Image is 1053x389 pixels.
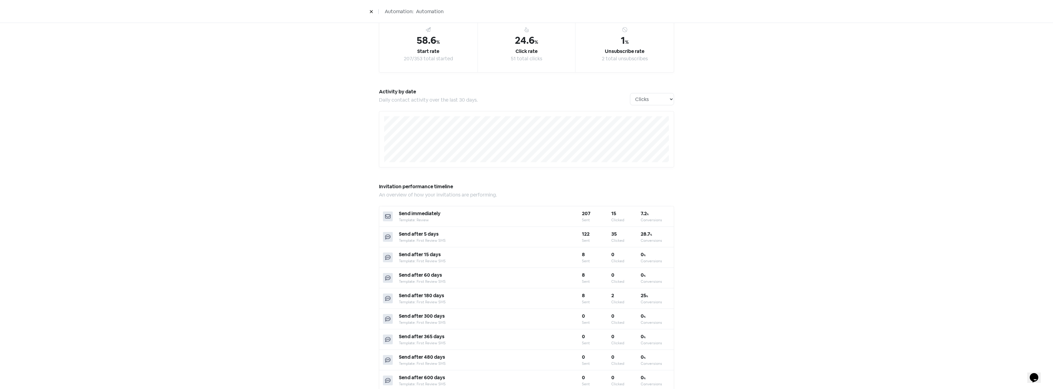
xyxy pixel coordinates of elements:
div: Clicked [611,238,641,243]
div: Click rate [515,48,538,55]
span: Send after 5 days [399,231,439,237]
b: 25 [641,292,648,299]
div: Conversions [641,361,670,366]
div: Conversions [641,279,670,284]
b: 0 [582,374,585,381]
div: Clicked [611,340,641,346]
div: Sent [582,299,611,305]
b: 0 [611,251,614,258]
span: % [644,274,646,277]
span: % [644,377,646,380]
div: Clicked [611,299,641,305]
div: Template: First Review SMS [399,299,582,305]
div: Sent [582,238,611,243]
div: Template: First Review SMS [399,238,582,243]
span: Send immediately [399,210,440,217]
span: % [625,39,629,45]
b: 8 [582,292,585,299]
div: Start rate [417,48,439,55]
span: % [436,39,440,45]
div: Clicked [611,279,641,284]
div: Conversions [641,340,670,346]
b: 15 [611,210,616,217]
span: % [644,315,646,318]
div: Clicked [611,258,641,264]
span: % [646,295,648,298]
span: Send after 365 days [399,333,444,340]
div: Conversions [641,217,670,223]
h5: Activity by date [379,87,630,96]
div: 2 total unsubscribes [602,55,648,62]
b: 0 [641,374,646,381]
div: 24.6 [515,33,538,48]
span: Send after 60 days [399,272,442,278]
b: 0 [611,272,614,278]
div: Sent [582,361,611,366]
b: 0 [641,333,646,340]
b: 8 [582,251,585,258]
b: 207 [582,210,590,217]
b: 0 [641,272,646,278]
div: Conversions [641,320,670,325]
b: 28.7 [641,231,652,237]
span: Send after 300 days [399,313,445,319]
div: 51 total clicks [511,55,542,62]
div: Template: First Review SMS [399,361,582,366]
div: Conversions [641,258,670,264]
b: 7.2 [641,210,649,217]
b: 0 [611,354,614,360]
div: Sent [582,279,611,284]
b: 0 [641,313,646,319]
div: Template: Review [399,217,582,223]
b: 0 [611,313,614,319]
div: Unsubscribe rate [605,48,644,55]
div: 207/353 total started [404,55,453,62]
span: % [644,254,646,257]
div: Conversions [641,381,670,387]
h5: Invitation performance timeline [379,182,674,191]
div: Template: First Review SMS [399,320,582,325]
b: 0 [582,313,585,319]
span: Send after 480 days [399,354,445,360]
div: Sent [582,340,611,346]
span: % [644,336,646,339]
span: Send after 600 days [399,374,445,381]
div: Template: First Review SMS [399,258,582,264]
div: An overview of how your invitations are performing. [379,191,674,199]
div: 1 [621,33,629,48]
b: 0 [582,354,585,360]
div: Template: First Review SMS [399,381,582,387]
div: 58.6 [417,33,440,48]
div: Template: First Review SMS [399,279,582,284]
span: % [644,356,646,359]
b: 122 [582,231,590,237]
b: 8 [582,272,585,278]
b: 2 [611,292,614,299]
div: Clicked [611,381,641,387]
div: Template: First Review SMS [399,340,582,346]
span: % [650,233,652,236]
div: Clicked [611,217,641,223]
div: Sent [582,381,611,387]
div: Sent [582,320,611,325]
span: Send after 15 days [399,251,441,258]
span: % [647,213,649,216]
b: 0 [611,374,614,381]
span: Send after 180 days [399,292,444,299]
b: 0 [641,354,646,360]
div: Daily contact activity over the last 30 days. [379,96,630,104]
span: Automation: [385,8,414,15]
div: Clicked [611,320,641,325]
div: Sent [582,217,611,223]
div: Clicked [611,361,641,366]
div: Sent [582,258,611,264]
b: 0 [641,251,646,258]
b: 35 [611,231,617,237]
b: 0 [582,333,585,340]
div: Conversions [641,299,670,305]
iframe: chat widget [1027,365,1047,383]
span: % [534,39,538,45]
b: 0 [611,333,614,340]
div: Conversions [641,238,670,243]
